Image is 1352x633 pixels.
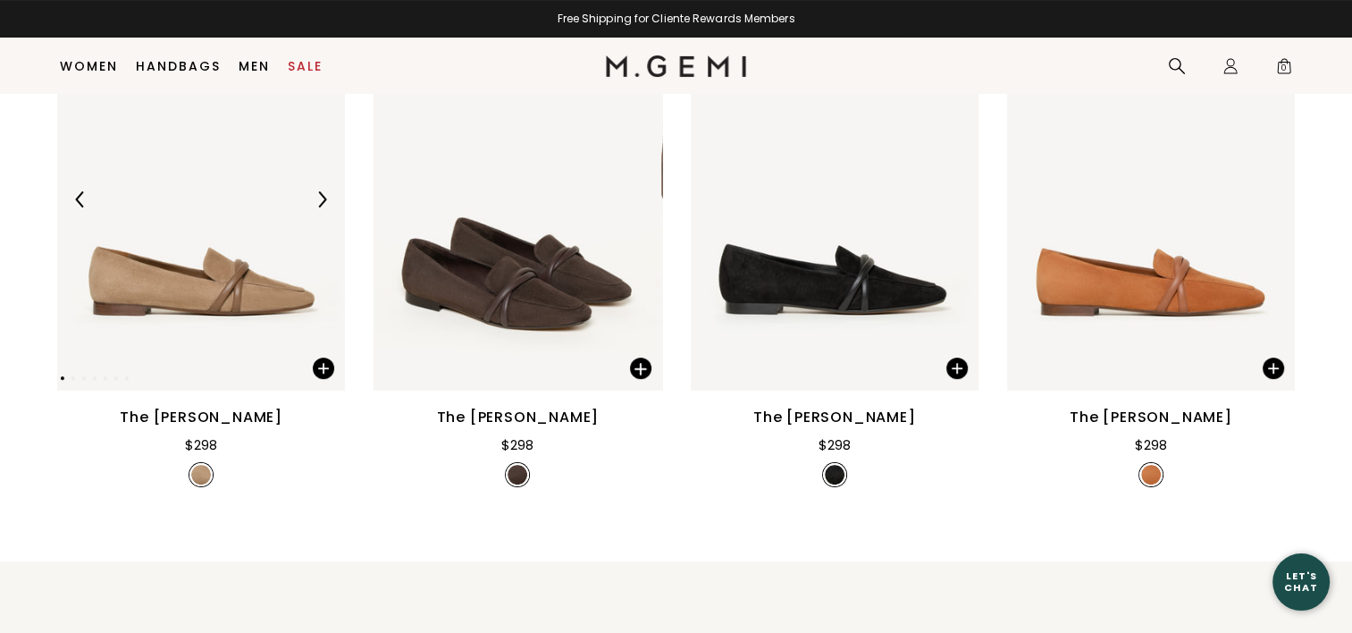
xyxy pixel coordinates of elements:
[1007,7,1295,494] a: The BrendaNEWThe BrendaThe [PERSON_NAME]$298
[1141,465,1161,485] img: v_7396490149947_SWATCH_50x.jpg
[1275,61,1293,79] span: 0
[57,7,345,494] a: The BrendaNEWThe BrendaPrevious ArrowNext ArrowThe [PERSON_NAME]$298
[819,435,851,456] div: $298
[60,59,118,73] a: Women
[314,191,330,207] img: Next Arrow
[191,465,211,485] img: v_7396490182715_SWATCH_50x.jpg
[508,465,527,485] img: v_7396490117179_SWATCH_50x.jpg
[374,7,661,494] a: The BrendaNEWThe BrendaThe [PERSON_NAME]$298
[72,191,88,207] img: Previous Arrow
[120,407,282,428] div: The [PERSON_NAME]
[606,55,746,77] img: M.Gemi
[1070,407,1232,428] div: The [PERSON_NAME]
[501,435,533,456] div: $298
[437,407,600,428] div: The [PERSON_NAME]
[288,59,323,73] a: Sale
[753,407,916,428] div: The [PERSON_NAME]
[239,59,270,73] a: Men
[185,435,217,456] div: $298
[136,59,221,73] a: Handbags
[1135,435,1167,456] div: $298
[691,7,978,494] a: The BrendaNEWThe BrendaThe [PERSON_NAME]$298
[1272,570,1330,593] div: Let's Chat
[825,465,844,485] img: v_7396490084411_SWATCH_50x.jpg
